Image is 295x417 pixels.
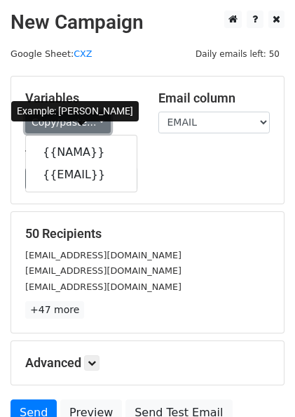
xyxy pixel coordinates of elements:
[25,265,181,276] small: [EMAIL_ADDRESS][DOMAIN_NAME]
[25,91,137,106] h5: Variables
[25,355,270,371] h5: Advanced
[225,350,295,417] iframe: Chat Widget
[26,141,137,164] a: {{NAMA}}
[11,101,139,121] div: Example: [PERSON_NAME]
[11,11,284,34] h2: New Campaign
[74,48,92,59] a: CXZ
[191,46,284,62] span: Daily emails left: 50
[11,48,92,59] small: Google Sheet:
[191,48,284,59] a: Daily emails left: 50
[25,250,181,260] small: [EMAIL_ADDRESS][DOMAIN_NAME]
[158,91,270,106] h5: Email column
[25,282,181,292] small: [EMAIL_ADDRESS][DOMAIN_NAME]
[26,164,137,186] a: {{EMAIL}}
[25,301,84,319] a: +47 more
[25,226,270,241] h5: 50 Recipients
